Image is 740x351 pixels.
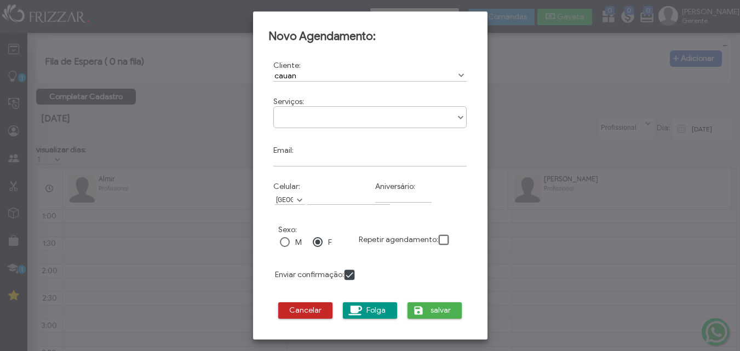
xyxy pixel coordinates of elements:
[408,302,462,319] button: salvar
[275,269,344,279] label: Enviar confirmação:
[456,70,467,81] button: Show Options
[295,238,302,247] label: M
[328,238,332,247] label: F
[278,225,297,234] label: Sexo:
[268,29,472,43] h2: Novo Agendamento:
[363,302,390,319] span: Folga
[273,146,294,155] label: Email:
[273,97,304,106] label: Serviços:
[427,302,455,319] span: salvar
[359,234,438,244] label: Repetir agendamento:
[273,61,301,70] label: Cliente:
[278,302,333,319] button: Cancelar
[275,195,293,204] label: [GEOGRAPHIC_DATA]
[286,302,325,319] span: Cancelar
[375,182,415,191] label: Aniversário:
[343,302,398,319] button: Folga
[273,182,300,191] label: Celular:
